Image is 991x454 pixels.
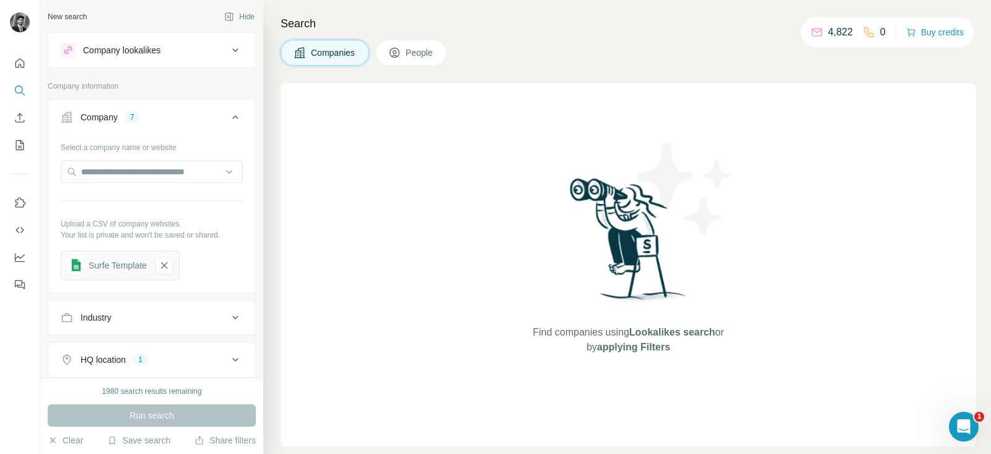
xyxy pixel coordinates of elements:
button: Quick start [10,52,30,74]
button: Dashboard [10,246,30,269]
p: 0 [880,25,886,40]
p: Your list is private and won't be saved or shared. [61,229,243,241]
img: Avatar [10,12,30,32]
span: Find companies using or by [529,325,727,355]
button: Buy credits [906,24,964,41]
div: Company [81,111,118,123]
button: Share filters [194,434,256,447]
span: 1 [974,412,984,422]
button: Company7 [48,102,255,137]
p: Upload a CSV of company websites. [61,218,243,229]
button: Industry [48,303,255,332]
button: Use Surfe on LinkedIn [10,192,30,214]
span: Companies [311,47,356,59]
span: Lookalikes search [629,327,715,337]
div: 1980 search results remaining [102,386,202,397]
button: Save search [107,434,170,447]
button: Enrich CSV [10,107,30,129]
button: HQ location1 [48,345,255,375]
h4: Search [281,15,976,32]
p: 4,822 [828,25,853,40]
div: HQ location [81,354,126,366]
div: 1 [133,354,147,365]
div: New search [48,11,87,22]
p: Company information [48,81,256,92]
button: Company lookalikes [48,35,255,65]
img: Surfe Illustration - Woman searching with binoculars [564,175,693,313]
div: Industry [81,311,111,324]
button: Clear [48,434,83,447]
button: Use Surfe API [10,219,30,241]
div: Surfe Template [89,259,147,272]
iframe: Intercom live chat [949,412,979,442]
span: applying Filters [597,342,670,352]
button: Hide [216,7,263,26]
span: People [406,47,434,59]
button: Search [10,79,30,102]
button: My lists [10,134,30,156]
div: Select a company name or website [61,137,243,153]
img: Surfe Illustration - Stars [629,133,740,244]
button: Feedback [10,274,30,296]
img: gsheets icon [68,257,85,274]
div: Company lookalikes [83,44,160,56]
div: 7 [125,112,139,123]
